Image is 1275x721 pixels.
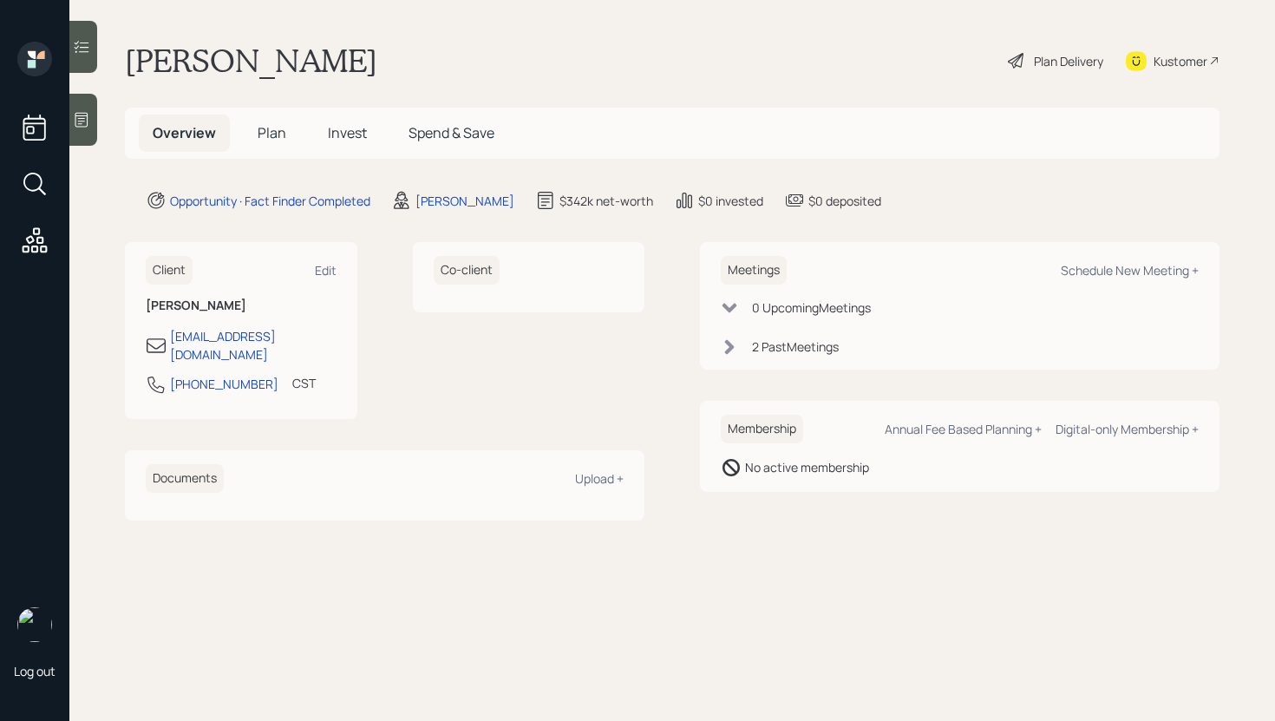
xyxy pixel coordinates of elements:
h6: Documents [146,464,224,493]
div: CST [292,374,316,392]
img: retirable_logo.png [17,607,52,642]
div: Edit [315,262,337,279]
div: [PHONE_NUMBER] [170,375,278,393]
div: No active membership [745,458,869,476]
div: [PERSON_NAME] [415,192,514,210]
h6: Co-client [434,256,500,285]
div: Annual Fee Based Planning + [885,421,1042,437]
div: Upload + [575,470,624,487]
h6: Client [146,256,193,285]
h6: Membership [721,415,803,443]
h6: [PERSON_NAME] [146,298,337,313]
span: Invest [328,123,367,142]
div: 2 Past Meeting s [752,338,839,356]
div: Opportunity · Fact Finder Completed [170,192,370,210]
span: Spend & Save [409,123,494,142]
div: Schedule New Meeting + [1061,262,1199,279]
div: $342k net-worth [559,192,653,210]
div: Kustomer [1154,52,1207,70]
span: Plan [258,123,286,142]
div: 0 Upcoming Meeting s [752,298,871,317]
div: Log out [14,663,56,679]
h6: Meetings [721,256,787,285]
div: Digital-only Membership + [1056,421,1199,437]
div: [EMAIL_ADDRESS][DOMAIN_NAME] [170,327,337,364]
div: $0 deposited [808,192,881,210]
h1: [PERSON_NAME] [125,42,377,80]
div: $0 invested [698,192,763,210]
div: Plan Delivery [1034,52,1103,70]
span: Overview [153,123,216,142]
